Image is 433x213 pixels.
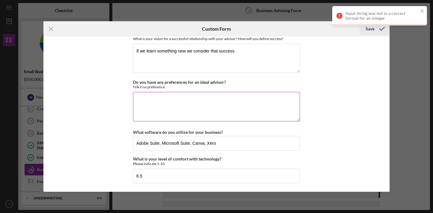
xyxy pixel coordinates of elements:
label: What software do you utilize for your business? [133,130,223,135]
div: N/A if no preference [133,85,300,89]
textarea: If we learn something new we consider that success [133,44,300,73]
div: Please indicate 1-10 [133,161,300,166]
div: What is your vision for a successful relationship with your advisor? How will you define success? [133,36,300,41]
label: What is your level of comfort with technology? [133,156,221,161]
h6: Custom Form [202,26,231,32]
div: Input string was not in a correct format for an integer [346,11,418,21]
label: Do you have any preferences for an ideal advisor? [133,79,226,85]
label: *Your vision for working with a business advisor [133,31,224,36]
button: close [420,8,424,14]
